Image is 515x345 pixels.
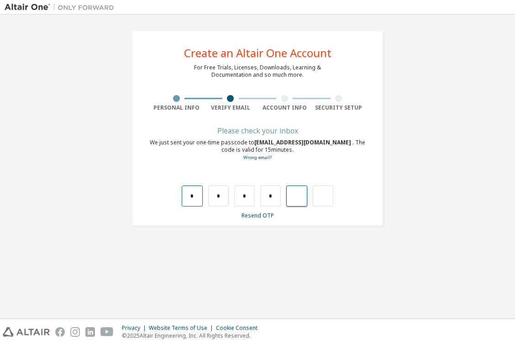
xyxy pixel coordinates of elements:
[5,3,119,12] img: Altair One
[194,64,321,79] div: For Free Trials, Licenses, Downloads, Learning & Documentation and so much more.
[100,327,114,337] img: youtube.svg
[149,128,366,133] div: Please check your inbox
[204,104,258,111] div: Verify Email
[216,324,263,332] div: Cookie Consent
[85,327,95,337] img: linkedin.svg
[243,154,272,160] a: Go back to the registration form
[55,327,65,337] img: facebook.svg
[149,139,366,161] div: We just sent your one-time passcode to . The code is valid for 15 minutes.
[254,138,352,146] span: [EMAIL_ADDRESS][DOMAIN_NAME]
[3,327,50,337] img: altair_logo.svg
[122,324,149,332] div: Privacy
[242,212,274,219] a: Resend OTP
[257,104,312,111] div: Account Info
[184,48,331,58] div: Create an Altair One Account
[70,327,80,337] img: instagram.svg
[312,104,366,111] div: Security Setup
[149,324,216,332] div: Website Terms of Use
[122,332,263,340] p: © 2025 Altair Engineering, Inc. All Rights Reserved.
[149,104,204,111] div: Personal Info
